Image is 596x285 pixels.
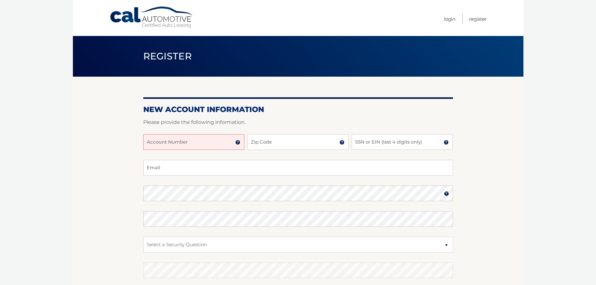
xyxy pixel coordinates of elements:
input: SSN or EIN (last 4 digits only) [352,134,453,150]
a: Register [469,14,487,24]
a: Login [444,14,456,24]
p: Please provide the following information. [143,118,453,127]
img: tooltip.svg [339,140,344,145]
a: Cal Automotive [110,6,194,28]
input: Email [143,160,453,176]
h2: New Account Information [143,105,453,114]
img: tooltip.svg [444,140,449,145]
input: Account Number [143,134,244,150]
input: Zip Code [247,134,349,150]
img: tooltip.svg [235,140,240,145]
img: tooltip.svg [444,191,449,196]
span: Register [143,50,192,62]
